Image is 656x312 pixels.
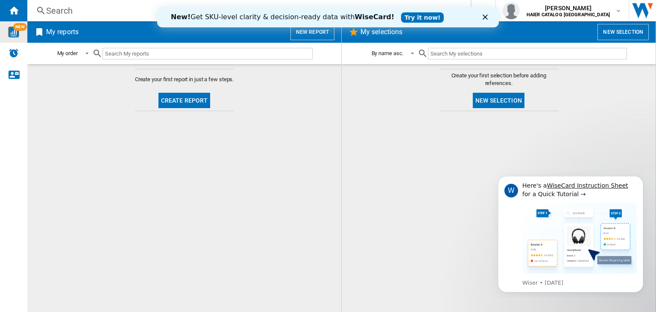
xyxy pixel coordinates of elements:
div: Close [325,8,334,13]
button: New selection [597,24,649,40]
b: HAIER CATALOG [GEOGRAPHIC_DATA] [527,12,610,18]
input: Search My reports [102,48,313,59]
iframe: Intercom notifications message [485,168,656,297]
div: My order [57,50,78,56]
input: Search My selections [428,48,627,59]
button: New selection [473,93,524,108]
div: Search [46,5,448,17]
img: profile.jpg [503,2,520,19]
span: [PERSON_NAME] [527,4,610,12]
div: By name asc. [372,50,404,56]
iframe: Intercom live chat banner [157,7,499,27]
button: Create report [158,93,211,108]
span: NEW [13,23,27,31]
img: alerts-logo.svg [9,48,19,58]
span: Create your first selection before adding references. [439,72,559,87]
h2: My selections [359,24,404,40]
img: wise-card.svg [8,26,19,38]
button: New report [290,24,334,40]
span: Create your first report in just a few steps. [135,76,234,83]
h2: My reports [44,24,80,40]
